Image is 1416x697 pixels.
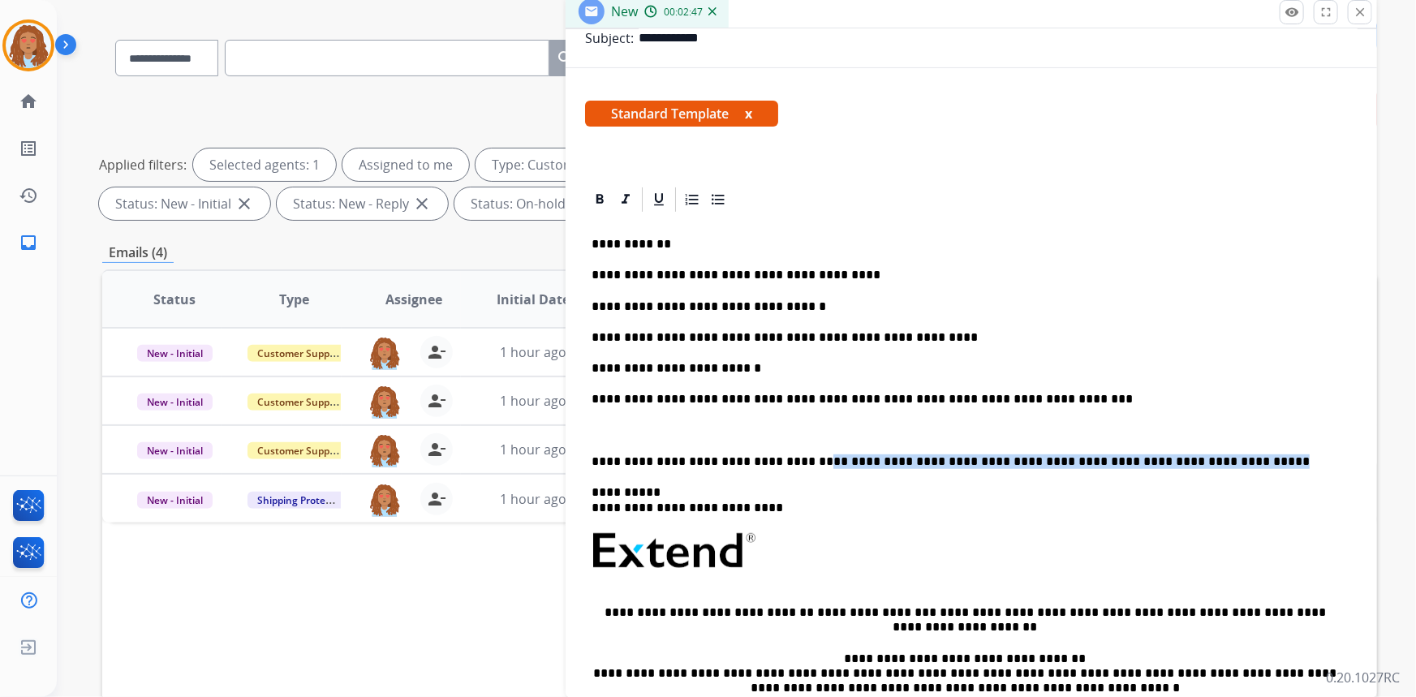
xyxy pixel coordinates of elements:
div: Status: New - Reply [277,187,448,220]
span: Customer Support [247,442,353,459]
mat-icon: remove_red_eye [1285,5,1299,19]
mat-icon: list_alt [19,139,38,158]
mat-icon: person_remove [427,342,446,362]
span: Customer Support [247,394,353,411]
p: Emails (4) [102,243,174,263]
mat-icon: person_remove [427,489,446,509]
span: Type [279,290,309,309]
mat-icon: person_remove [427,391,446,411]
span: 1 hour ago [500,490,566,508]
span: 1 hour ago [500,441,566,458]
span: New - Initial [137,394,213,411]
img: agent-avatar [368,385,401,419]
mat-icon: history [19,186,38,205]
mat-icon: person_remove [427,440,446,459]
button: x [745,104,752,123]
mat-icon: close [412,194,432,213]
mat-icon: search [556,49,575,68]
span: New - Initial [137,492,213,509]
div: Selected agents: 1 [193,148,336,181]
span: New - Initial [137,345,213,362]
img: agent-avatar [368,433,401,467]
mat-icon: close [1353,5,1367,19]
span: 1 hour ago [500,392,566,410]
p: Subject: [585,28,634,48]
mat-icon: inbox [19,233,38,252]
span: 00:02:47 [664,6,703,19]
span: Shipping Protection [247,492,359,509]
mat-icon: fullscreen [1319,5,1333,19]
div: Bold [587,187,612,212]
div: Status: New - Initial [99,187,270,220]
span: Standard Template [585,101,778,127]
div: Status: On-hold – Internal [454,187,665,220]
img: agent-avatar [368,336,401,370]
img: agent-avatar [368,483,401,517]
div: Type: Customer Support [476,148,681,181]
div: Italic [613,187,638,212]
span: Status [153,290,196,309]
mat-icon: close [235,194,254,213]
p: Applied filters: [99,155,187,174]
img: avatar [6,23,51,68]
span: 1 hour ago [500,343,566,361]
p: 0.20.1027RC [1326,668,1400,687]
div: Assigned to me [342,148,469,181]
span: Initial Date [497,290,570,309]
span: New [611,2,638,20]
span: Assignee [385,290,442,309]
span: Customer Support [247,345,353,362]
mat-icon: home [19,92,38,111]
div: Underline [647,187,671,212]
div: Bullet List [706,187,730,212]
span: New - Initial [137,442,213,459]
div: Ordered List [680,187,704,212]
